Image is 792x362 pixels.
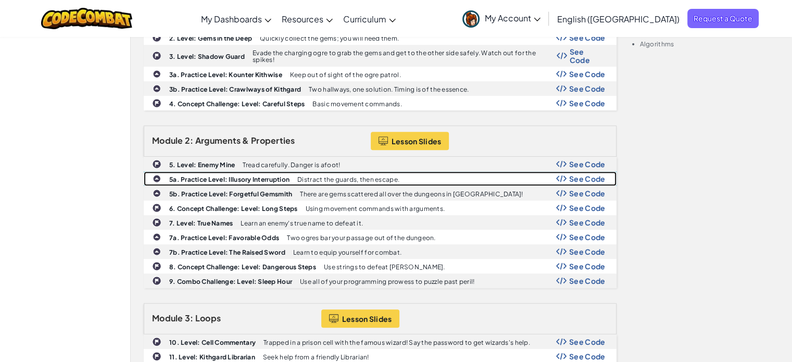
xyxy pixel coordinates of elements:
[243,161,340,168] p: Tread carefully. Danger is afoot!
[569,262,606,270] span: See Code
[169,71,282,79] b: 3a. Practice Level: Kounter Kithwise
[371,132,449,150] button: Lesson Slides
[144,81,617,96] a: 3b. Practice Level: Crawlways of Kithgard Two hallways, one solution. Timing is of the essence. S...
[312,101,401,107] p: Basic movement commands.
[556,263,567,270] img: Show Code Logo
[144,201,617,215] a: 6. Concept Challenge: Level: Long Steps Using movement commands with arguments. Show Code Logo Se...
[169,263,316,271] b: 8. Concept Challenge: Level: Dangerous Steps
[324,264,445,270] p: Use strings to defeat [PERSON_NAME].
[556,175,567,182] img: Show Code Logo
[169,190,292,198] b: 5b. Practice Level: Forgetful Gemsmith
[144,186,617,201] a: 5b. Practice Level: Forgetful Gemsmith There are gems scattered all over the dungeons in [GEOGRAP...
[196,5,276,33] a: My Dashboards
[556,204,567,211] img: Show Code Logo
[241,220,363,227] p: Learn an enemy's true name to defeat it.
[144,273,617,288] a: 9. Combo Challenge: Level: Sleep Hour Use all of your programming prowess to puzzle past peril! S...
[640,31,780,38] li: Variables
[556,160,567,168] img: Show Code Logo
[569,70,606,78] span: See Code
[260,35,399,42] p: Quickly collect the gems; you will need them.
[569,277,606,285] span: See Code
[687,9,759,28] span: Request a Quote
[290,71,401,78] p: Keep out of sight of the ogre patrol.
[152,98,161,108] img: IconChallengeLevel.svg
[153,84,161,93] img: IconPracticeLevel.svg
[152,51,161,60] img: IconChallengeLevel.svg
[169,353,255,361] b: 11. Level: Kithgard Librarian
[392,137,442,145] span: Lesson Slides
[144,334,617,349] a: 10. Level: Cell Commentary Trapped in a prison cell with the famous wizard! Say the password to g...
[169,278,292,285] b: 9. Combo Challenge: Level: Sleep Hour
[300,191,523,197] p: There are gems scattered all over the dungeons in [GEOGRAPHIC_DATA]!
[144,244,617,259] a: 7b. Practice Level: The Raised Sword Learn to equip yourself for combat. Show Code Logo See Code
[557,14,680,24] span: English ([GEOGRAPHIC_DATA])
[569,189,606,197] span: See Code
[195,313,221,323] span: Loops
[263,339,530,346] p: Trapped in a prison cell with the famous wizard! Say the password to get wizards's help.
[41,8,132,29] a: CodeCombat logo
[556,248,567,255] img: Show Code Logo
[556,233,567,241] img: Show Code Logo
[152,352,161,361] img: IconChallengeLevel.svg
[144,96,617,110] a: 4. Concept Challenge: Level: Careful Steps Basic movement commands. Show Code Logo See Code
[569,174,606,183] span: See Code
[457,2,546,35] a: My Account
[152,337,161,346] img: IconChallengeLevel.svg
[569,352,606,360] span: See Code
[293,249,401,256] p: Learn to equip yourself for combat.
[152,33,161,42] img: IconChallengeLevel.svg
[152,276,161,285] img: IconChallengeLevel.svg
[201,14,262,24] span: My Dashboards
[569,99,606,107] span: See Code
[169,100,305,108] b: 4. Concept Challenge: Level: Careful Steps
[569,233,606,241] span: See Code
[169,85,301,93] b: 3b. Practice Level: Crawlways of Kithgard
[569,218,606,227] span: See Code
[169,161,235,169] b: 5. Level: Enemy Mine
[169,205,298,213] b: 6. Concept Challenge: Level: Long Steps
[144,215,617,230] a: 7. Level: True Names Learn an enemy's true name to defeat it. Show Code Logo See Code
[485,13,540,23] span: My Account
[144,67,617,81] a: 3a. Practice Level: Kounter Kithwise Keep out of sight of the ogre patrol. Show Code Logo See Code
[152,135,183,146] span: Module
[321,309,400,328] button: Lesson Slides
[297,176,399,183] p: Distract the guards, then escape.
[556,85,567,92] img: Show Code Logo
[144,230,617,244] a: 7a. Practice Level: Favorable Odds Two ogres bar your passage out of the dungeon. Show Code Logo ...
[276,5,338,33] a: Resources
[569,204,606,212] span: See Code
[185,313,194,323] span: 3:
[263,354,369,360] p: Seek help from a friendly Librarian!
[144,171,617,186] a: 5a. Practice Level: Illusory Interruption Distract the guards, then escape. Show Code Logo See Code
[169,53,245,60] b: 3. Level: Shadow Guard
[569,84,606,93] span: See Code
[153,189,161,197] img: IconPracticeLevel.svg
[556,338,567,345] img: Show Code Logo
[556,70,567,78] img: Show Code Logo
[152,203,161,213] img: IconChallengeLevel.svg
[640,41,780,47] li: Algorithms
[556,353,567,360] img: Show Code Logo
[153,174,161,183] img: IconPracticeLevel.svg
[185,135,194,146] span: 2:
[569,33,606,42] span: See Code
[556,99,567,107] img: Show Code Logo
[144,30,617,45] a: 2. Level: Gems in the Deep Quickly collect the gems; you will need them. Show Code Logo See Code
[153,247,161,256] img: IconPracticeLevel.svg
[144,157,617,171] a: 5. Level: Enemy Mine Tread carefully. Danger is afoot! Show Code Logo See Code
[556,219,567,226] img: Show Code Logo
[569,338,606,346] span: See Code
[169,176,290,183] b: 5a. Practice Level: Illusory Interruption
[153,233,161,241] img: IconPracticeLevel.svg
[152,261,161,271] img: IconChallengeLevel.svg
[282,14,323,24] span: Resources
[144,45,617,67] a: 3. Level: Shadow Guard Evade the charging ogre to grab the gems and get to the other side safely....
[309,86,469,93] p: Two hallways, one solution. Timing is of the essence.
[556,190,567,197] img: Show Code Logo
[557,52,567,59] img: Show Code Logo
[169,34,252,42] b: 2. Level: Gems in the Deep
[569,247,606,256] span: See Code
[556,277,567,284] img: Show Code Logo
